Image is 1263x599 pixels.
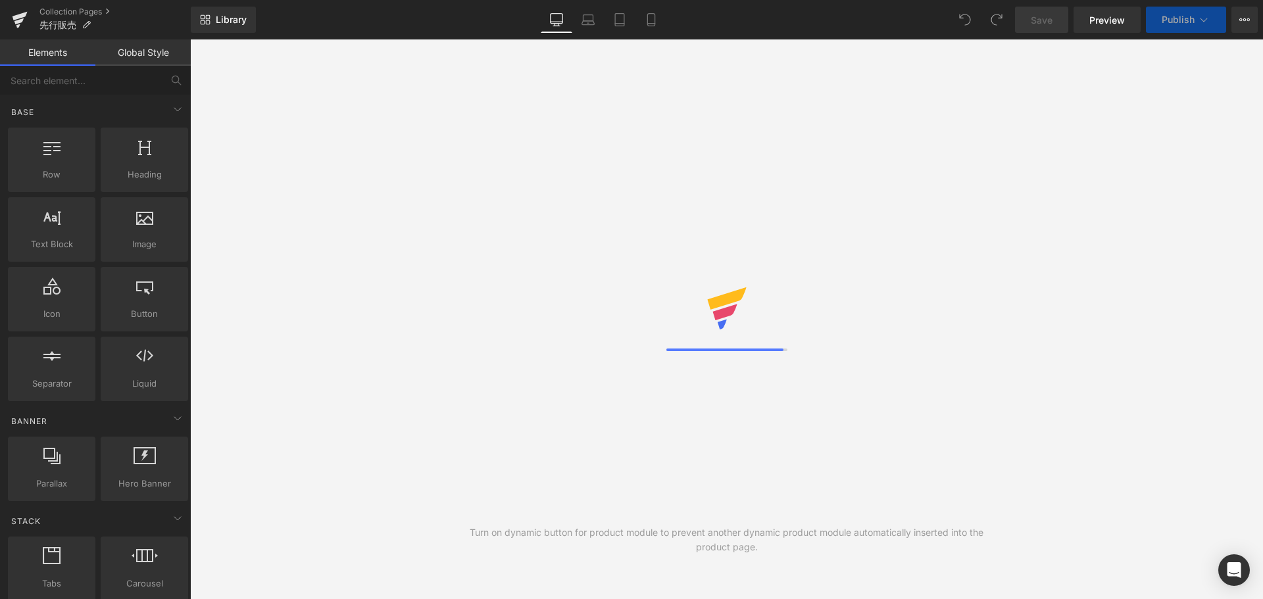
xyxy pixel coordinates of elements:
button: Publish [1146,7,1226,33]
span: Stack [10,515,42,527]
span: Icon [12,307,91,321]
span: Parallax [12,477,91,491]
span: Tabs [12,577,91,590]
span: Base [10,106,36,118]
span: Carousel [105,577,184,590]
div: Open Intercom Messenger [1218,554,1250,586]
a: Global Style [95,39,191,66]
a: New Library [191,7,256,33]
a: Laptop [572,7,604,33]
span: 先行販売 [39,20,76,30]
a: Collection Pages [39,7,191,17]
span: Button [105,307,184,321]
span: Preview [1089,13,1125,27]
button: Redo [983,7,1010,33]
span: Heading [105,168,184,181]
span: Banner [10,415,49,427]
span: Separator [12,377,91,391]
span: Text Block [12,237,91,251]
span: Library [216,14,247,26]
div: Turn on dynamic button for product module to prevent another dynamic product module automatically... [458,525,995,554]
button: Undo [952,7,978,33]
a: Mobile [635,7,667,33]
span: Liquid [105,377,184,391]
a: Tablet [604,7,635,33]
span: Image [105,237,184,251]
span: Save [1031,13,1052,27]
a: Preview [1074,7,1141,33]
a: Desktop [541,7,572,33]
span: Row [12,168,91,181]
span: Publish [1162,14,1195,25]
button: More [1231,7,1258,33]
span: Hero Banner [105,477,184,491]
